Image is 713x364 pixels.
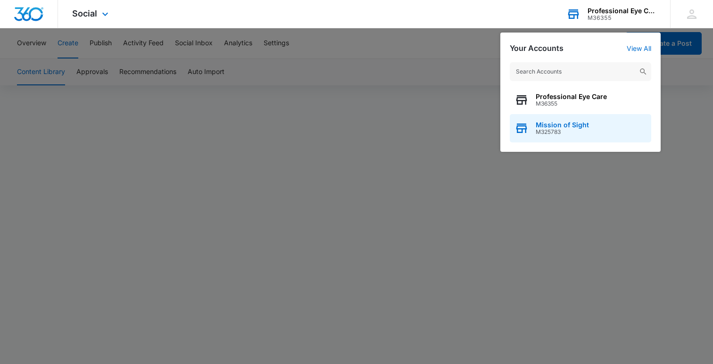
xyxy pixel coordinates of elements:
[510,44,564,53] h2: Your Accounts
[510,86,651,114] button: Professional Eye CareM36355
[72,8,97,18] span: Social
[510,62,651,81] input: Search Accounts
[536,121,589,129] span: Mission of Sight
[627,44,651,52] a: View All
[588,15,656,21] div: account id
[536,100,607,107] span: M36355
[510,114,651,142] button: Mission of SightM325783
[536,93,607,100] span: Professional Eye Care
[588,7,656,15] div: account name
[536,129,589,135] span: M325783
